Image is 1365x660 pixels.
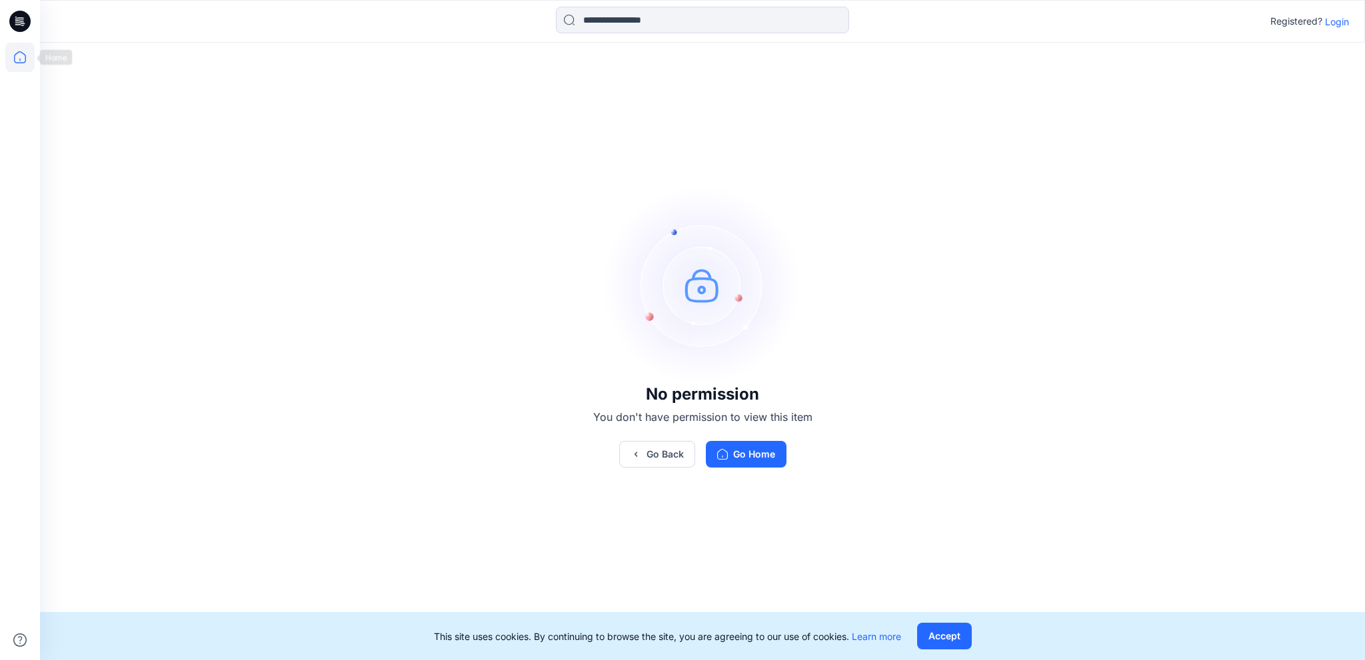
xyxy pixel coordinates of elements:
[593,409,812,425] p: You don't have permission to view this item
[593,385,812,404] h3: No permission
[1325,15,1349,29] p: Login
[1270,13,1322,29] p: Registered?
[434,629,901,643] p: This site uses cookies. By continuing to browse the site, you are agreeing to our use of cookies.
[619,441,695,468] button: Go Back
[852,631,901,642] a: Learn more
[603,185,802,385] img: no-perm.svg
[706,441,786,468] button: Go Home
[917,623,972,649] button: Accept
